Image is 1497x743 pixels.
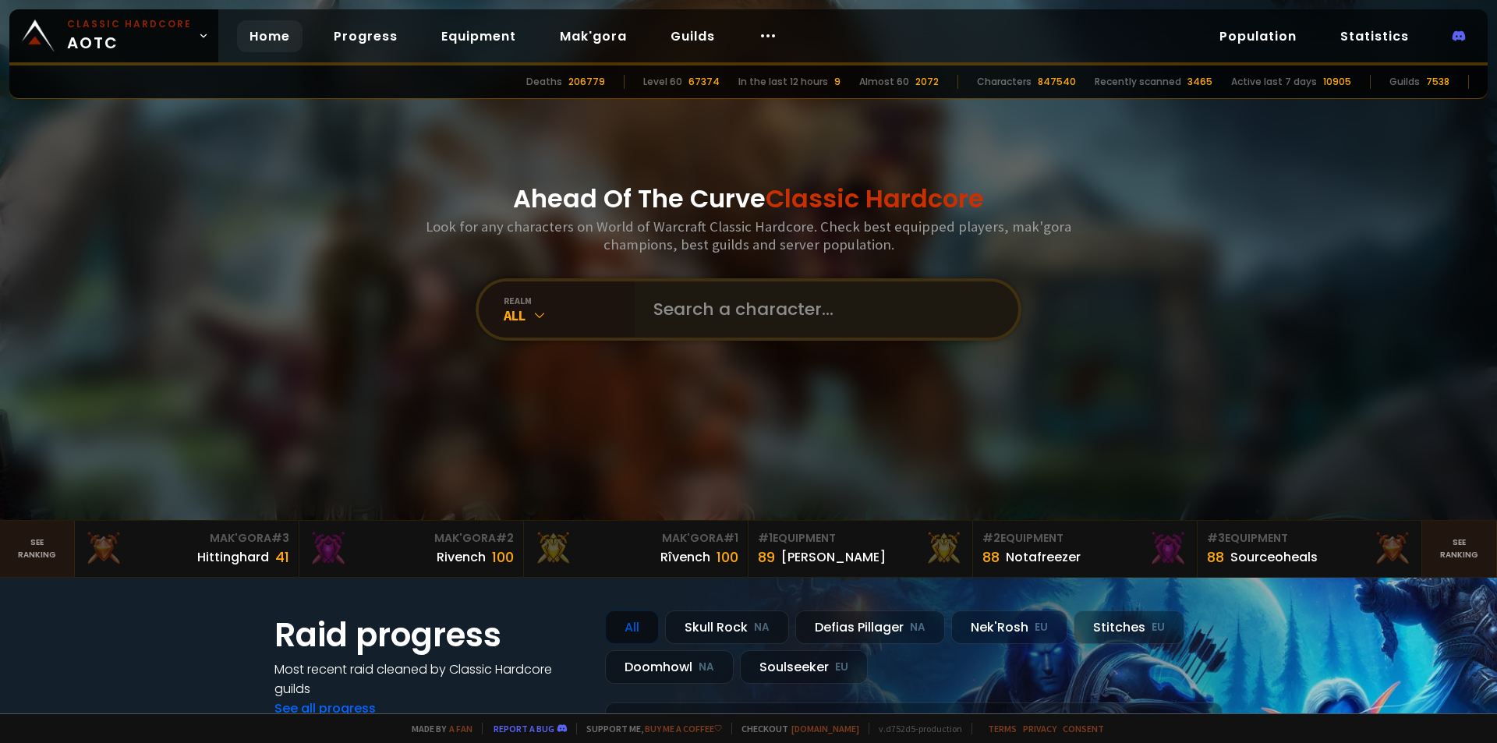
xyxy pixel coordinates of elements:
div: Recently scanned [1095,75,1181,89]
a: Mak'Gora#2Rivench100 [299,521,524,577]
span: # 2 [496,530,514,546]
a: Progress [321,20,410,52]
small: NA [754,620,770,635]
div: Skull Rock [665,610,789,644]
div: 100 [717,547,738,568]
small: NA [910,620,925,635]
div: Notafreezer [1006,547,1081,567]
div: Equipment [982,530,1187,547]
a: Terms [988,723,1017,734]
div: 89 [758,547,775,568]
h1: Ahead Of The Curve [513,180,984,218]
span: # 2 [982,530,1000,546]
h1: Raid progress [274,610,586,660]
small: EU [835,660,848,675]
div: All [605,610,659,644]
div: Soulseeker [740,650,868,684]
div: 88 [982,547,1000,568]
div: realm [504,295,635,306]
a: Equipment [429,20,529,52]
div: In the last 12 hours [738,75,828,89]
div: Guilds [1389,75,1420,89]
div: All [504,306,635,324]
span: # 1 [724,530,738,546]
div: Mak'Gora [309,530,514,547]
span: v. d752d5 - production [869,723,962,734]
small: NA [699,660,714,675]
span: Support me, [576,723,722,734]
span: Made by [402,723,472,734]
a: [DOMAIN_NAME] [791,723,859,734]
div: 100 [492,547,514,568]
div: 2072 [915,75,939,89]
span: Checkout [731,723,859,734]
small: EU [1035,620,1048,635]
a: Consent [1063,723,1104,734]
h3: Look for any characters on World of Warcraft Classic Hardcore. Check best equipped players, mak'g... [419,218,1078,253]
div: Rîvench [660,547,710,567]
a: Buy me a coffee [645,723,722,734]
div: 41 [275,547,289,568]
div: 10905 [1323,75,1351,89]
div: 847540 [1038,75,1076,89]
h4: Most recent raid cleaned by Classic Hardcore guilds [274,660,586,699]
div: Mak'Gora [533,530,738,547]
div: Almost 60 [859,75,909,89]
a: Mak'gora [547,20,639,52]
div: Stitches [1074,610,1184,644]
div: Doomhowl [605,650,734,684]
div: Mak'Gora [84,530,289,547]
div: Defias Pillager [795,610,945,644]
div: Equipment [758,530,963,547]
a: Seeranking [1422,521,1497,577]
div: 7538 [1426,75,1449,89]
div: 206779 [568,75,605,89]
span: Classic Hardcore [766,181,984,216]
div: Deaths [526,75,562,89]
a: Report a bug [494,723,554,734]
span: AOTC [67,17,192,55]
input: Search a character... [644,281,1000,338]
a: #3Equipment88Sourceoheals [1198,521,1422,577]
a: #2Equipment88Notafreezer [973,521,1198,577]
span: # 3 [271,530,289,546]
a: Population [1207,20,1309,52]
small: Classic Hardcore [67,17,192,31]
small: EU [1152,620,1165,635]
a: Home [237,20,303,52]
div: [PERSON_NAME] [781,547,886,567]
a: Guilds [658,20,727,52]
div: Active last 7 days [1231,75,1317,89]
a: a fan [449,723,472,734]
a: #1Equipment89[PERSON_NAME] [748,521,973,577]
div: Nek'Rosh [951,610,1067,644]
a: See all progress [274,699,376,717]
div: Characters [977,75,1032,89]
div: 67374 [688,75,720,89]
div: 3465 [1187,75,1212,89]
span: # 3 [1207,530,1225,546]
div: Rivench [437,547,486,567]
div: Equipment [1207,530,1412,547]
div: Hittinghard [197,547,269,567]
div: Level 60 [643,75,682,89]
a: Statistics [1328,20,1421,52]
div: Sourceoheals [1230,547,1318,567]
a: Classic HardcoreAOTC [9,9,218,62]
div: 9 [834,75,841,89]
a: Mak'Gora#1Rîvench100 [524,521,748,577]
a: Privacy [1023,723,1056,734]
a: Mak'Gora#3Hittinghard41 [75,521,299,577]
div: 88 [1207,547,1224,568]
span: # 1 [758,530,773,546]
